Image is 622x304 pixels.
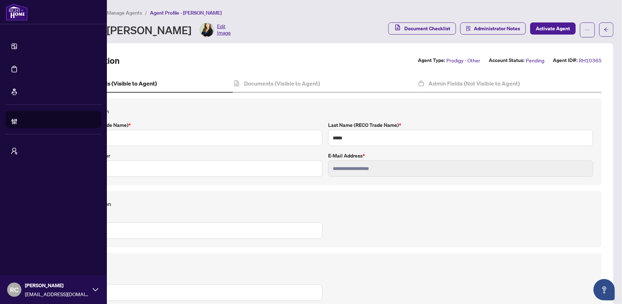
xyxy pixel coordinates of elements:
[107,10,142,16] span: Manage Agents
[25,282,89,289] span: [PERSON_NAME]
[145,9,147,17] li: /
[388,22,456,35] button: Document Checklist
[10,285,19,295] span: RC
[429,79,520,88] h4: Admin Fields (Not Visible to Agent)
[489,56,524,65] label: Account Status:
[328,121,593,129] label: Last Name (RECO Trade Name)
[37,23,231,37] div: Agent Profile - [PERSON_NAME]
[57,107,593,115] h4: Contact Information
[57,121,322,129] label: First Name (RECO Trade Name)
[446,56,480,65] span: Prodigy - Other
[57,152,322,160] label: Primary Phone Number
[474,23,520,34] span: Administrator Notes
[200,23,214,37] img: Profile Icon
[57,214,322,222] label: Sin #
[579,56,602,65] span: RH10365
[25,290,89,298] span: [EMAIL_ADDRESS][DOMAIN_NAME]
[594,279,615,300] button: Open asap
[328,152,593,160] label: E-mail Address
[526,56,544,65] span: Pending
[59,79,157,88] h4: Agent Profile Fields (Visible to Agent)
[57,200,593,208] h4: Personal Information
[404,23,450,34] span: Document Checklist
[418,56,445,65] label: Agent Type:
[530,22,576,35] button: Activate Agent
[466,26,471,31] span: solution
[536,23,570,34] span: Activate Agent
[11,145,18,153] span: user-switch
[150,10,222,16] span: Agent Profile - [PERSON_NAME]
[217,23,231,37] span: Edit Image
[244,79,320,88] h4: Documents (Visible to Agent)
[553,56,577,65] label: Agent ID#:
[6,4,28,21] img: logo
[460,22,526,35] button: Administrator Notes
[585,27,590,32] span: ellipsis
[57,262,593,270] h4: Joining Profile
[57,276,322,284] label: HST#
[604,27,609,32] span: arrow-left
